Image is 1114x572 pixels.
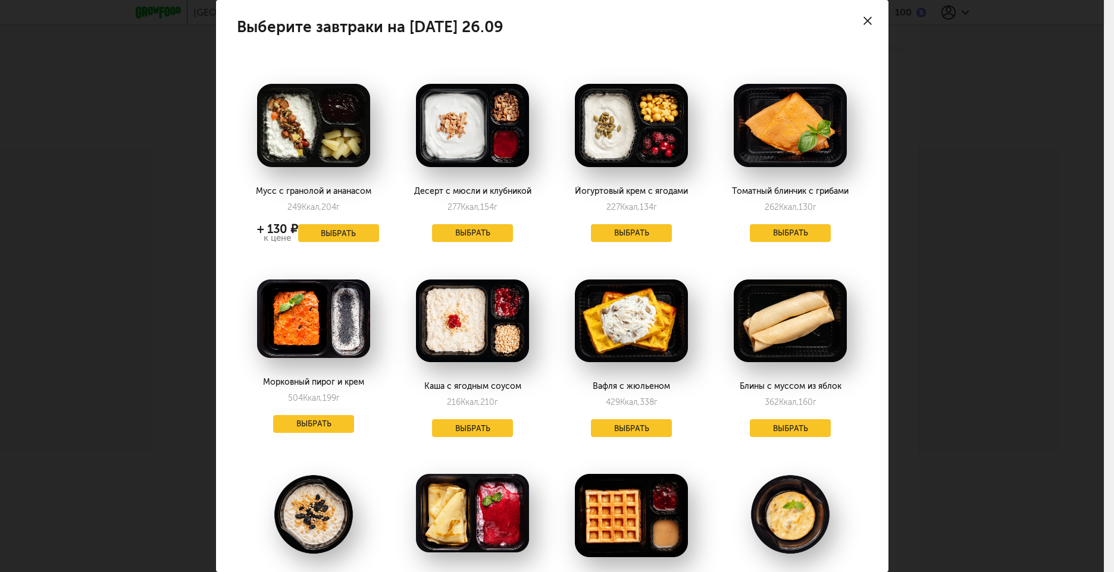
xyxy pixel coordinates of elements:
div: 227 134 [606,202,657,212]
div: 277 154 [448,202,497,212]
img: big_48S8iAgLt4s0VwNL.png [416,474,529,552]
div: Томатный блинчик с грибами [725,187,855,196]
img: big_l6xQ6Nxumuvulfgv.png [416,84,529,167]
div: Мусс с гранолой и ананасом [248,187,378,196]
span: г [813,397,816,407]
span: Ккал, [620,202,640,212]
div: 262 130 [765,202,816,212]
span: г [495,397,498,407]
button: Выбрать [273,415,354,433]
img: big_zh5mvtqsId9oy33e.png [257,474,370,555]
img: big_fJQ0KTPRAd3RBFcJ.png [575,279,688,363]
img: big_n66Cl9PxfjONWM06.png [734,279,847,363]
div: Десерт с мюсли и клубникой [407,187,537,196]
div: 504 199 [288,393,340,403]
img: big_R8Y4MXkl5tKzec0R.png [257,279,370,358]
img: big_O2prIJ9OpsTLc6Cr.png [734,84,847,167]
button: Выбрать [591,419,672,437]
img: big_jxPlLUqVmo6NnBxm.png [416,279,529,363]
div: Йогуртовый крем с ягодами [566,187,696,196]
div: Блины с муссом из яблок [725,382,855,391]
button: Выбрать [591,224,672,242]
div: + 130 ₽ [257,224,298,234]
span: г [813,202,816,212]
button: Выбрать [750,224,831,242]
div: 362 160 [765,397,816,407]
img: big_166ZK53KlE4HfnGn.png [575,474,688,557]
div: 216 210 [447,397,498,407]
h4: Выберите завтраки на [DATE] 26.09 [237,21,503,33]
img: big_uASyh5v0oATtyno8.png [575,84,688,167]
span: Ккал, [779,397,799,407]
span: г [494,202,497,212]
div: Вафля с жюльеном [566,382,696,391]
div: 249 204 [287,202,340,212]
span: Ккал, [779,202,799,212]
span: г [336,393,340,403]
div: Каша с ягодным соусом [407,382,537,391]
button: Выбрать [432,224,513,242]
div: Морковный пирог и крем [248,378,378,387]
div: 429 338 [606,397,658,407]
span: Ккал, [302,202,321,212]
div: к цене [257,234,298,243]
span: Ккал, [303,393,323,403]
span: г [653,202,657,212]
span: Ккал, [461,202,480,212]
button: Выбрать [750,419,831,437]
span: Ккал, [461,397,480,407]
img: big_jNBKMWfBmyrWEFir.png [734,474,847,555]
img: big_VF9Tbu00IqScLlYf.png [257,84,370,167]
span: г [336,202,340,212]
span: г [654,397,658,407]
span: Ккал, [620,397,640,407]
button: Выбрать [432,419,513,437]
button: Выбрать [298,224,379,242]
